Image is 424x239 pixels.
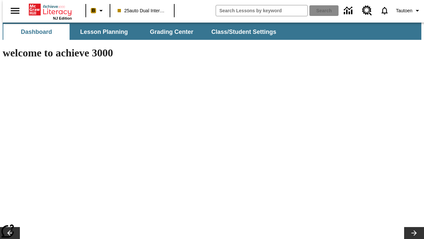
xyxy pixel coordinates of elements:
div: Home [29,2,72,20]
button: Open side menu [5,1,25,21]
a: Resource Center, Will open in new tab [358,2,376,20]
button: Class/Student Settings [206,24,282,40]
a: Data Center [340,2,358,20]
span: B [92,6,95,15]
button: Boost Class color is peach. Change class color [88,5,108,17]
span: Tautoen [396,7,412,14]
button: Grading Center [138,24,205,40]
div: SubNavbar [3,23,421,40]
button: Lesson carousel, Next [404,227,424,239]
span: 25auto Dual International [118,7,167,14]
button: Profile/Settings [393,5,424,17]
span: NJ Edition [53,16,72,20]
button: Lesson Planning [71,24,137,40]
a: Home [29,3,72,16]
button: Dashboard [3,24,70,40]
h1: welcome to achieve 3000 [3,47,289,59]
input: search field [216,5,307,16]
a: Notifications [376,2,393,19]
div: SubNavbar [3,24,282,40]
